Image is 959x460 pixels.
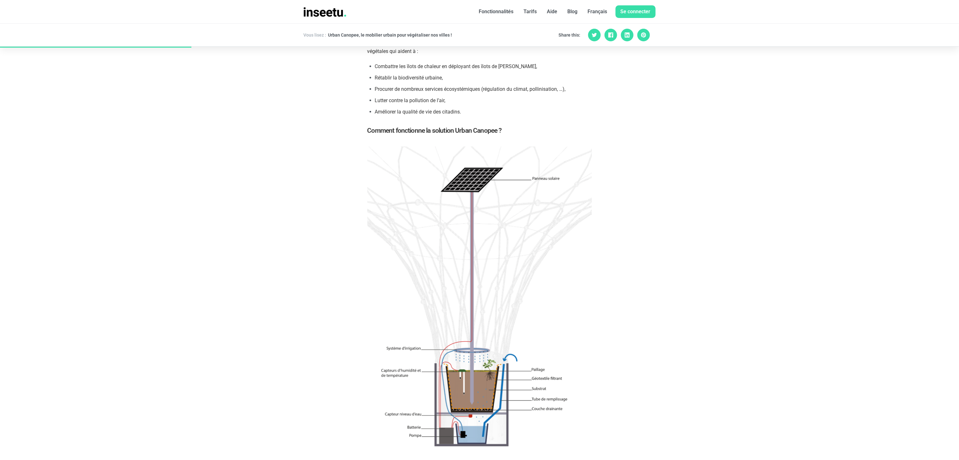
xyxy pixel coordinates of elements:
[304,7,347,17] img: INSEETU
[367,127,502,134] span: Comment fonctionne la solution Urban Canopee ?
[559,32,581,38] span: Share this:
[474,5,519,18] a: Fonctionnalités
[616,5,656,18] a: Se connecter
[563,5,583,18] a: Blog
[568,9,578,15] font: Blog
[375,97,446,103] span: Lutter contre la pollution de l’air,
[583,5,612,18] a: Français
[328,32,452,38] div: Urban Canopee, le mobilier urbain pour végétaliser nos villes !
[547,9,558,15] font: Aide
[375,109,461,115] span: Améliorer la qualité de vie des citadins.
[375,63,537,69] span: Combattre les îlots de chaleur en déployant des îlots de [PERSON_NAME],
[479,9,514,15] font: Fonctionnalités
[304,32,326,38] div: Vous lisez :
[524,9,537,15] font: Tarifs
[375,86,566,92] span: Procurer de nombreux services écosystémiques (régulation du climat, pollinisation, …),
[375,75,443,81] span: Rétablir la biodiversité urbaine,
[519,5,542,18] a: Tarifs
[621,9,651,15] font: Se connecter
[542,5,563,18] a: Aide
